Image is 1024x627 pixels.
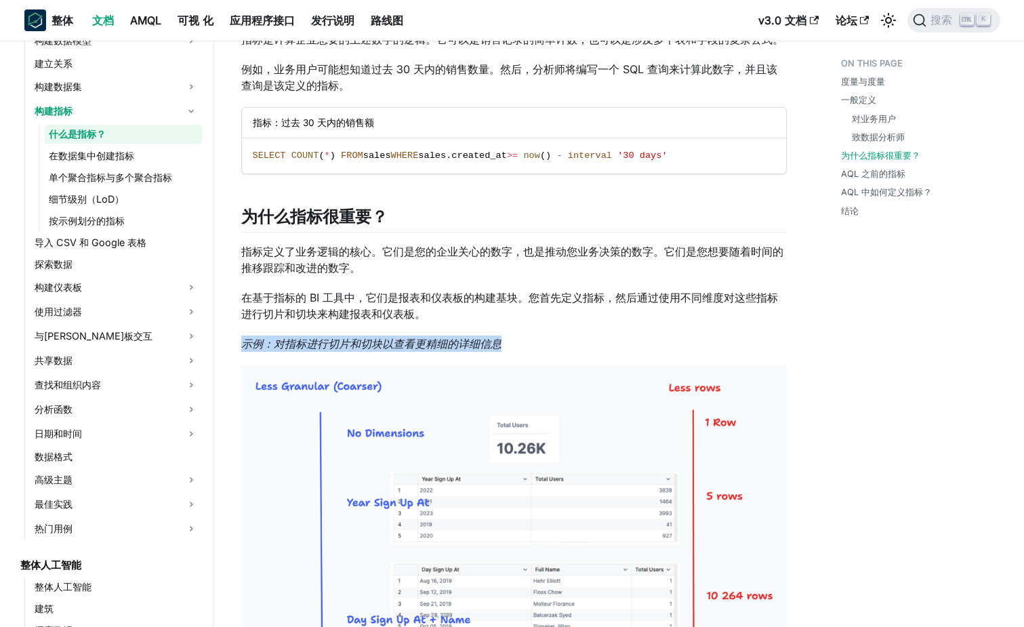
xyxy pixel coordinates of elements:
[546,150,551,161] span: )
[303,9,363,31] a: 发行说明
[30,469,202,491] a: 高级主题
[907,8,1000,33] button: 搜索 （Ctrl+K）
[24,9,46,31] img: 整体
[30,350,202,371] a: 共享数据
[926,14,960,28] span: 搜索
[30,518,202,540] a: 热门用例
[30,325,202,347] a: 与[PERSON_NAME]板交互
[841,205,859,218] a: 结论
[84,9,122,31] a: 文档
[617,150,667,161] span: '30 days'
[836,14,857,27] font: 论坛
[750,9,827,31] a: v3.0 文档
[30,30,202,52] a: 构建数据模型
[319,150,324,161] span: (
[45,125,202,144] a: 什么是指标？
[241,243,787,276] p: 指标定义了业务逻辑的核心。它们是您的企业关心的数字，也是推动您业务决策的数字。它们是您想要随着时间的推移跟踪和改进的数字。
[30,578,202,596] a: 整体人工智能
[363,150,391,161] span: sales
[45,146,202,165] a: 在数据集中创建指标
[852,113,896,125] a: 对业务用户
[45,211,202,230] a: 按示例划分的指标
[841,149,920,162] a: 为什么指标很重要？
[841,94,876,106] a: 一般定义
[30,447,202,466] a: 数据格式
[241,337,501,350] em: 示例：对指标进行切片和切块以查看更精细的详细信息
[30,374,202,396] a: 查找和组织内容
[841,75,885,88] a: 度量与度量
[330,150,335,161] span: )
[169,9,222,31] a: 可视 化
[122,9,169,31] a: AMQL
[30,493,202,515] a: 最佳实践
[391,150,419,161] span: WHERE
[11,41,214,627] nav: 文档侧边栏
[30,423,202,445] a: 日期和时间
[24,9,73,31] a: 整体整体
[507,150,518,161] span: >=
[291,150,319,161] span: COUNT
[30,255,202,274] a: 探索数据
[523,150,539,161] span: now
[371,14,403,27] font: 路线图
[30,76,202,98] a: 构建数据集
[30,233,202,252] a: 导入 CSV 和 Google 表格
[30,301,202,323] a: 使用过滤器
[30,277,202,298] a: 构建仪表板
[16,556,202,575] a: 整体人工智能
[241,289,787,322] p: 在基于指标的 BI 工具中，它们是报表和仪表板的构建基块。您首先定义指标，然后通过使用不同维度对这些指标进行切片和切块来构建报表和仪表板。
[556,150,562,161] span: -
[841,186,932,199] a: AQL 中如何定义指标？
[568,150,612,161] span: interval
[30,54,202,73] a: 建立关系
[52,12,73,28] b: 整体
[30,599,202,618] a: 建筑
[418,150,446,161] span: sales
[363,9,411,31] a: 路线图
[241,207,787,232] h2: 为什么指标很重要？
[242,108,786,138] div: 指标：过去 30 天内的销售额
[827,9,878,31] a: 论坛
[241,61,787,94] p: 例如，业务用户可能想知道过去 30 天内的销售数量。然后，分析师将编写一个 SQL 查询来计算此数字，并且该查询是该定义的指标。
[222,9,303,31] a: 应用程序接口
[30,100,202,122] a: 构建指标
[45,168,202,187] a: 单个聚合指标与多个聚合指标
[977,14,990,26] kbd: K
[253,150,286,161] span: SELECT
[45,190,202,209] a: 细节级别（LoD）
[540,150,546,161] span: (
[30,399,202,420] a: 分析函数
[852,131,905,144] a: 致数据分析师
[841,167,905,180] a: AQL 之前的指标
[451,150,507,161] span: created_at
[758,14,806,27] font: v3.0 文档
[341,150,363,161] span: FROM
[446,150,451,161] span: .
[878,9,899,31] button: 在深色和浅色模式之间切换（当前为浅色模式）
